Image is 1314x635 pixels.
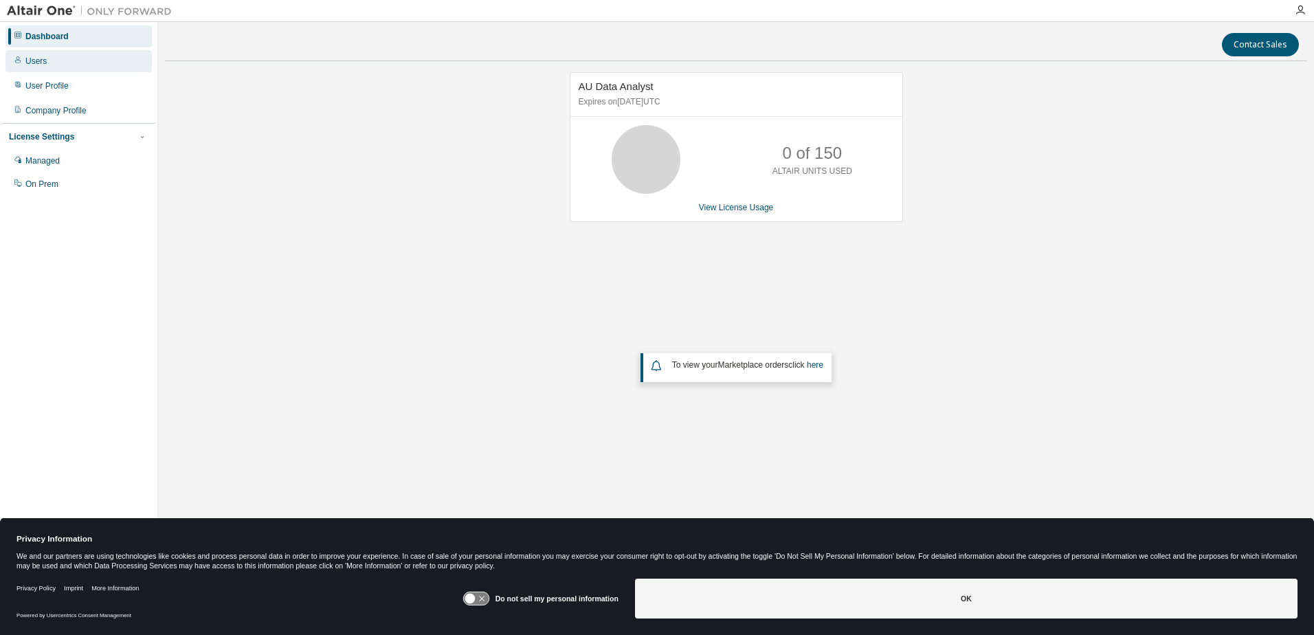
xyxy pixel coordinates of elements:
[782,142,842,165] p: 0 of 150
[25,155,60,166] div: Managed
[25,80,69,91] div: User Profile
[699,203,774,212] a: View License Usage
[579,80,654,92] span: AU Data Analyst
[25,105,87,116] div: Company Profile
[807,360,823,370] a: here
[9,131,74,142] div: License Settings
[1222,33,1299,56] button: Contact Sales
[672,360,823,370] span: To view your click
[25,56,47,67] div: Users
[25,179,58,190] div: On Prem
[579,96,891,108] p: Expires on [DATE] UTC
[718,360,789,370] em: Marketplace orders
[25,31,69,42] div: Dashboard
[772,166,852,177] p: ALTAIR UNITS USED
[7,4,179,18] img: Altair One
